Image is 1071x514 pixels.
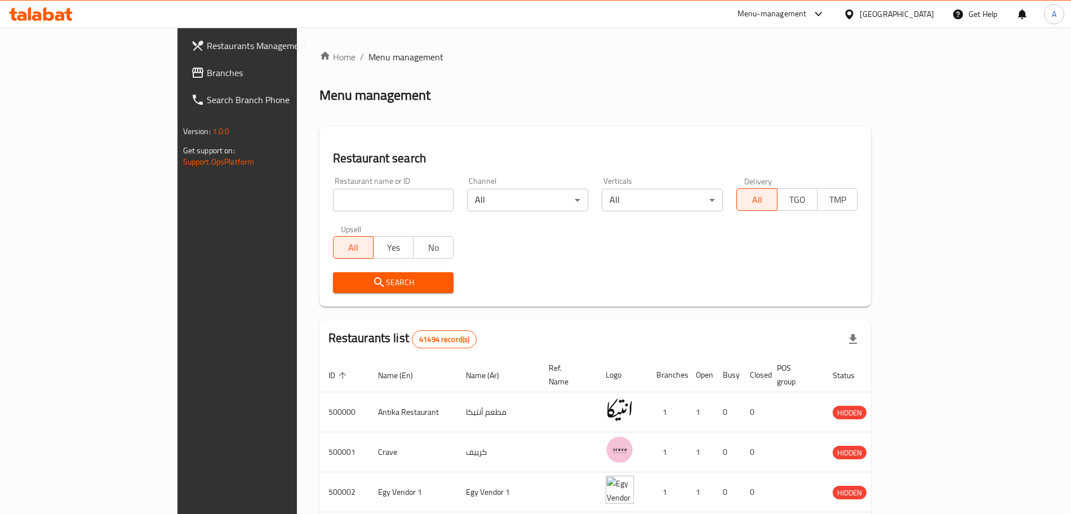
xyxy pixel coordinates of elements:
th: Branches [647,358,687,392]
span: Get support on: [183,143,235,158]
button: TMP [817,188,857,211]
td: 0 [714,432,741,472]
span: Branches [207,66,347,79]
span: Status [833,369,869,382]
span: ID [328,369,350,382]
td: كرييف [457,432,540,472]
td: Antika Restaurant [369,392,457,432]
span: 41494 record(s) [412,334,476,345]
td: 0 [714,472,741,512]
div: Total records count [412,330,477,348]
input: Search for restaurant name or ID.. [333,189,454,211]
span: POS group [777,361,810,388]
th: Closed [741,358,768,392]
span: HIDDEN [833,406,866,419]
span: Ref. Name [549,361,583,388]
img: Antika Restaurant [606,396,634,424]
span: A [1052,8,1056,20]
img: Egy Vendor 1 [606,476,634,504]
img: Crave [606,436,634,464]
a: Search Branch Phone [182,86,356,113]
button: All [333,236,374,259]
th: Logo [597,358,647,392]
span: 1.0.0 [212,124,230,139]
span: All [741,192,772,208]
a: Support.OpsPlatform [183,154,255,169]
td: Egy Vendor 1 [369,472,457,512]
button: Yes [373,236,414,259]
td: Egy Vendor 1 [457,472,540,512]
h2: Menu management [319,86,430,104]
button: TGO [777,188,817,211]
div: All [602,189,723,211]
span: Name (Ar) [466,369,514,382]
span: Name (En) [378,369,428,382]
td: مطعم أنتيكا [457,392,540,432]
span: TGO [782,192,813,208]
td: 0 [714,392,741,432]
div: Export file [839,326,866,353]
td: 0 [741,472,768,512]
button: All [736,188,777,211]
h2: Restaurant search [333,150,858,167]
th: Open [687,358,714,392]
span: Version: [183,124,211,139]
span: Menu management [368,50,443,64]
td: 1 [647,392,687,432]
td: 0 [741,432,768,472]
span: All [338,240,369,256]
span: Restaurants Management [207,39,347,52]
div: Menu-management [737,7,807,21]
td: 1 [687,392,714,432]
td: 1 [687,472,714,512]
li: / [360,50,364,64]
span: TMP [822,192,853,208]
button: No [413,236,454,259]
td: 1 [647,432,687,472]
th: Busy [714,358,741,392]
label: Upsell [341,225,362,233]
div: [GEOGRAPHIC_DATA] [860,8,934,20]
a: Restaurants Management [182,32,356,59]
span: HIDDEN [833,446,866,459]
td: 1 [687,432,714,472]
label: Delivery [744,177,772,185]
button: Search [333,272,454,293]
div: All [467,189,588,211]
nav: breadcrumb [319,50,872,64]
span: HIDDEN [833,486,866,499]
span: Search [342,276,445,290]
span: No [418,240,449,256]
td: 0 [741,392,768,432]
span: Yes [378,240,409,256]
span: Search Branch Phone [207,93,347,107]
a: Branches [182,59,356,86]
h2: Restaurants list [328,330,477,348]
td: Crave [369,432,457,472]
td: 1 [647,472,687,512]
